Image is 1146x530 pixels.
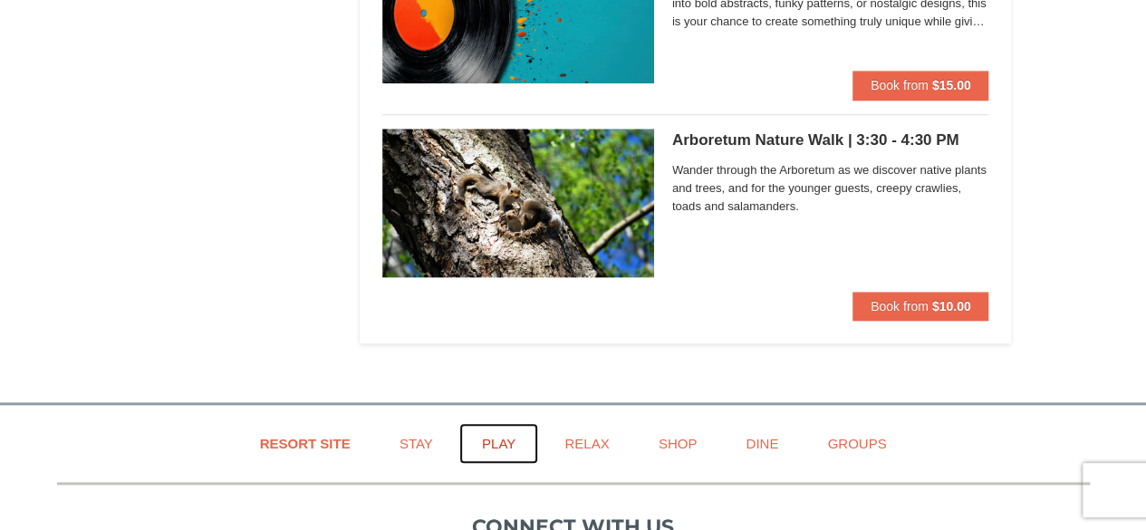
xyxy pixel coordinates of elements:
button: Book from $10.00 [852,292,989,321]
h5: Arboretum Nature Walk | 3:30 - 4:30 PM [672,131,989,149]
a: Shop [636,423,720,464]
a: Play [459,423,538,464]
img: 6619869-1568-a3341060.jpg [382,129,654,277]
strong: $10.00 [932,299,971,313]
a: Stay [377,423,456,464]
a: Relax [542,423,631,464]
span: Book from [871,78,929,92]
a: Groups [804,423,909,464]
span: Book from [871,299,929,313]
strong: $15.00 [932,78,971,92]
span: Wander through the Arboretum as we discover native plants and trees, and for the younger guests, ... [672,161,989,216]
button: Book from $15.00 [852,71,989,100]
a: Resort Site [237,423,373,464]
a: Dine [723,423,801,464]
